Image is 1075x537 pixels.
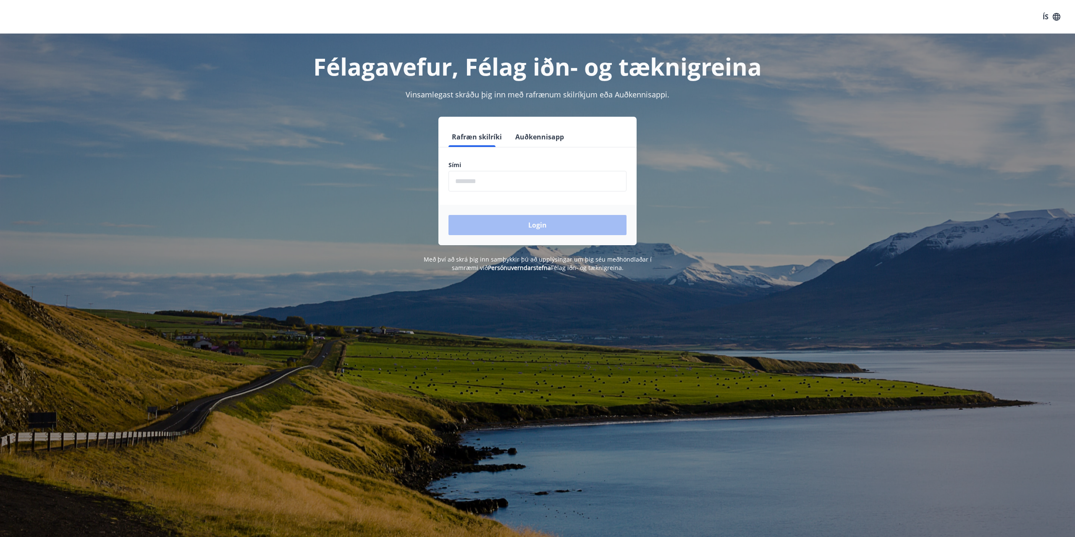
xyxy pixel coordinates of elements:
button: Rafræn skilríki [448,127,505,147]
button: Auðkennisapp [512,127,567,147]
a: Persónuverndarstefna [488,264,551,272]
h1: Félagavefur, Félag iðn- og tæknigreina [245,50,830,82]
label: Sími [448,161,627,169]
span: Vinsamlegast skráðu þig inn með rafrænum skilríkjum eða Auðkennisappi. [406,89,669,100]
span: Með því að skrá þig inn samþykkir þú að upplýsingar um þig séu meðhöndlaðar í samræmi við Félag i... [424,255,652,272]
button: ÍS [1038,9,1065,24]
